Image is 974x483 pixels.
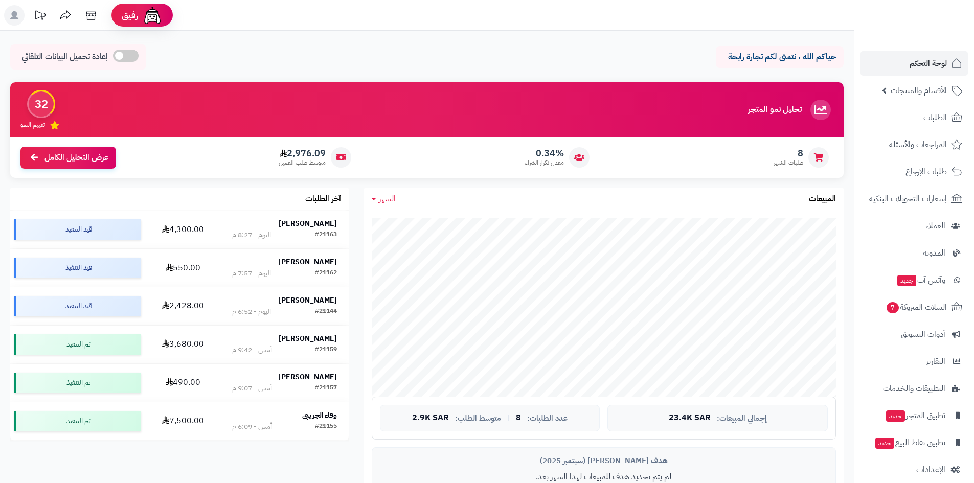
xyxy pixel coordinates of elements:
span: التقارير [926,354,945,369]
a: التطبيقات والخدمات [860,376,968,401]
div: #21157 [315,383,337,394]
strong: [PERSON_NAME] [279,333,337,344]
span: الشهر [379,193,396,205]
span: جديد [897,275,916,286]
span: 23.4K SAR [669,413,711,423]
div: قيد التنفيذ [14,219,141,240]
h3: المبيعات [809,195,836,204]
div: اليوم - 8:27 م [232,230,271,240]
div: #21162 [315,268,337,279]
span: 8 [516,413,521,423]
img: logo-2.png [904,29,964,50]
a: عرض التحليل الكامل [20,147,116,169]
span: عرض التحليل الكامل [44,152,108,164]
span: متوسط الطلب: [455,414,501,423]
h3: تحليل نمو المتجر [748,105,802,114]
a: لوحة التحكم [860,51,968,76]
a: السلات المتروكة7 [860,295,968,319]
a: الشهر [372,193,396,205]
span: رفيق [122,9,138,21]
span: 2.9K SAR [412,413,449,423]
div: أمس - 6:09 م [232,422,272,432]
p: لم يتم تحديد هدف للمبيعات لهذا الشهر بعد. [380,471,828,483]
div: قيد التنفيذ [14,258,141,278]
span: طلبات الشهر [774,158,803,167]
div: تم التنفيذ [14,373,141,393]
div: #21159 [315,345,337,355]
a: الإعدادات [860,457,968,482]
div: #21163 [315,230,337,240]
div: #21144 [315,307,337,317]
a: تحديثات المنصة [27,5,53,28]
span: المراجعات والأسئلة [889,137,947,152]
div: تم التنفيذ [14,334,141,355]
span: إشعارات التحويلات البنكية [869,192,947,206]
td: 4,300.00 [145,211,220,248]
span: تطبيق المتجر [885,408,945,423]
span: الطلبات [923,110,947,125]
a: إشعارات التحويلات البنكية [860,187,968,211]
div: تم التنفيذ [14,411,141,431]
a: الطلبات [860,105,968,130]
a: تطبيق نقاط البيعجديد [860,430,968,455]
span: المدونة [923,246,945,260]
a: وآتس آبجديد [860,268,968,292]
span: 0.34% [525,148,564,159]
span: السلات المتروكة [886,300,947,314]
a: المدونة [860,241,968,265]
div: أمس - 9:42 م [232,345,272,355]
span: وآتس آب [896,273,945,287]
a: طلبات الإرجاع [860,159,968,184]
span: إعادة تحميل البيانات التلقائي [22,51,108,63]
span: إجمالي المبيعات: [717,414,767,423]
span: 7 [887,302,899,313]
a: التقارير [860,349,968,374]
span: طلبات الإرجاع [905,165,947,179]
div: اليوم - 7:57 م [232,268,271,279]
span: أدوات التسويق [901,327,945,341]
span: عدد الطلبات: [527,414,568,423]
td: 3,680.00 [145,326,220,363]
span: متوسط طلب العميل [279,158,326,167]
span: معدل تكرار الشراء [525,158,564,167]
span: التطبيقات والخدمات [883,381,945,396]
div: أمس - 9:07 م [232,383,272,394]
td: 550.00 [145,249,220,287]
h3: آخر الطلبات [305,195,341,204]
span: تطبيق نقاط البيع [874,435,945,450]
td: 2,428.00 [145,287,220,325]
span: | [507,414,510,422]
strong: [PERSON_NAME] [279,372,337,382]
strong: [PERSON_NAME] [279,295,337,306]
span: تقييم النمو [20,121,45,129]
span: جديد [886,410,905,422]
div: اليوم - 6:52 م [232,307,271,317]
td: 7,500.00 [145,402,220,440]
span: لوحة التحكم [910,56,947,71]
img: ai-face.png [142,5,163,26]
strong: [PERSON_NAME] [279,218,337,229]
p: حياكم الله ، نتمنى لكم تجارة رابحة [723,51,836,63]
span: جديد [875,438,894,449]
a: المراجعات والأسئلة [860,132,968,157]
span: 8 [774,148,803,159]
div: قيد التنفيذ [14,296,141,316]
strong: [PERSON_NAME] [279,257,337,267]
td: 490.00 [145,364,220,402]
a: تطبيق المتجرجديد [860,403,968,428]
div: هدف [PERSON_NAME] (سبتمبر 2025) [380,455,828,466]
span: 2,976.09 [279,148,326,159]
a: أدوات التسويق [860,322,968,347]
span: الأقسام والمنتجات [891,83,947,98]
span: الإعدادات [916,463,945,477]
a: العملاء [860,214,968,238]
div: #21155 [315,422,337,432]
span: العملاء [925,219,945,233]
strong: وفاء الجريبي [302,410,337,421]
